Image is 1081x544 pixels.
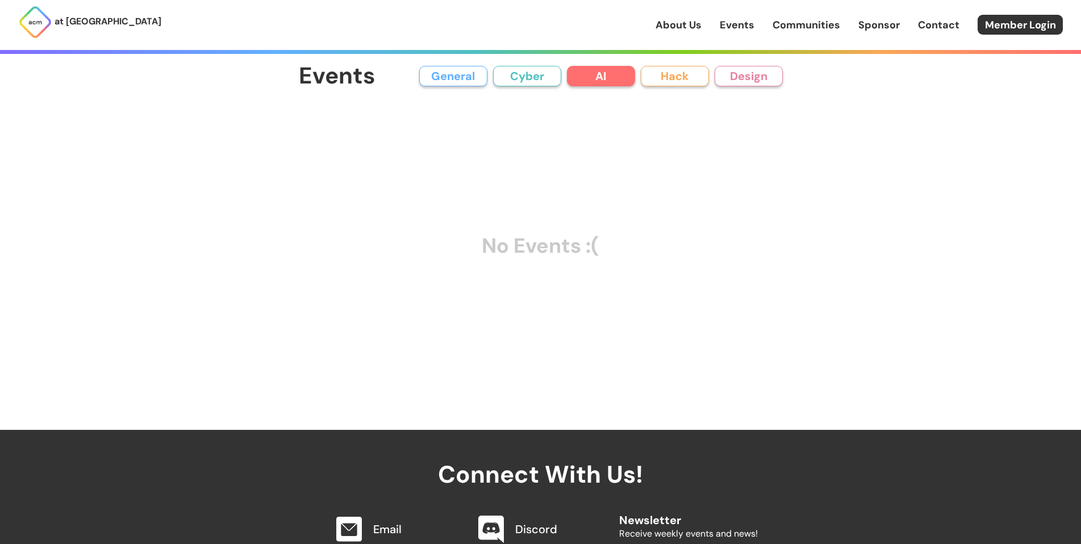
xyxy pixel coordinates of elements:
a: Contact [918,18,959,32]
div: No Events :( [299,110,783,382]
a: Events [720,18,754,32]
img: Discord [478,516,504,544]
h1: Events [299,64,375,89]
button: Cyber [493,66,561,86]
a: Email [373,522,402,537]
p: at [GEOGRAPHIC_DATA] [55,14,161,29]
a: Member Login [978,15,1063,35]
button: Hack [641,66,709,86]
a: About Us [656,18,702,32]
button: General [419,66,487,86]
a: Sponsor [858,18,900,32]
p: Receive weekly events and news! [619,526,758,541]
h2: Newsletter [619,503,758,526]
button: Design [715,66,783,86]
img: ACM Logo [18,5,52,39]
button: AI [567,66,635,86]
h2: Connect With Us! [324,430,758,488]
a: Discord [515,522,557,537]
img: Email [336,517,362,542]
a: at [GEOGRAPHIC_DATA] [18,5,161,39]
a: Communities [773,18,840,32]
